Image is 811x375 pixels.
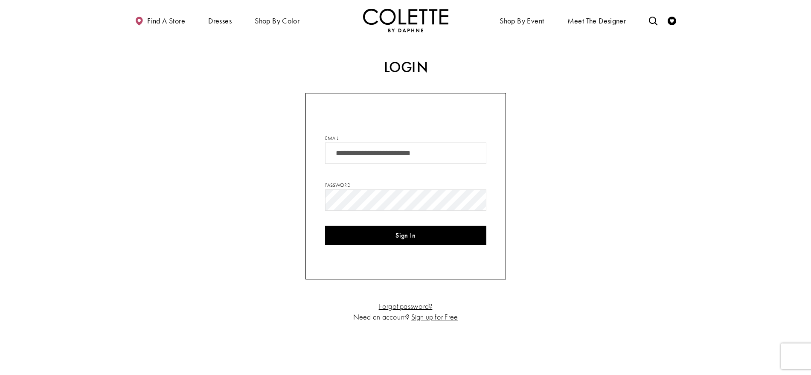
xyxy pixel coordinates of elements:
span: Shop by color [253,9,302,32]
img: Colette by Daphne [363,9,448,32]
span: Shop By Event [500,17,544,25]
a: Meet the designer [565,9,628,32]
label: Email [325,134,339,142]
span: Shop by color [255,17,299,25]
a: Check Wishlist [666,9,678,32]
a: Toggle search [647,9,660,32]
span: Dresses [206,9,234,32]
a: Forgot password? [379,301,433,311]
h2: Login [224,59,587,76]
span: Shop By Event [497,9,546,32]
span: Dresses [208,17,232,25]
span: Need an account? [353,312,410,322]
span: Find a store [147,17,185,25]
button: Sign In [325,226,486,245]
span: Meet the designer [567,17,626,25]
a: Find a store [133,9,187,32]
a: Visit Home Page [363,9,448,32]
a: Sign up for Free [411,312,458,322]
label: Password [325,181,351,189]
